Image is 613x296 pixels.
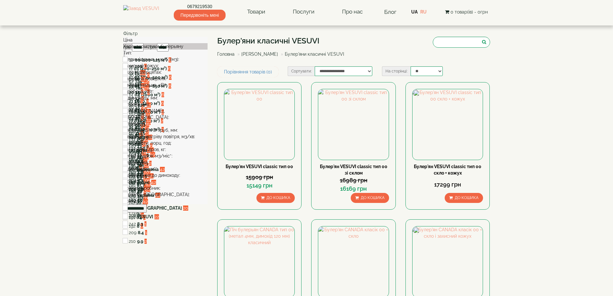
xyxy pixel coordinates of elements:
a: Булер'ян VESUVI classic тип 00 скло + кожух [414,164,481,176]
span: 1 [145,230,147,235]
a: Товари [241,5,272,19]
label: Заднє [137,179,150,186]
div: D димоходу, мм: [123,95,208,101]
li: Булер'яни класичні VESUVI [279,51,344,57]
div: Час роботи, порц. год: [123,140,208,146]
label: 8.3 [137,221,143,227]
span: 42 [160,167,165,172]
span: 20 [183,205,188,211]
img: gift [414,91,420,97]
div: 15909 грн [224,173,295,181]
div: V приміщення, м.куб. (м3): [123,56,208,62]
label: 8.4 [138,229,144,236]
div: H димоходу, м**: [123,166,208,172]
div: Тип: [123,50,208,56]
div: L [PERSON_NAME], [GEOGRAPHIC_DATA]: [123,108,208,120]
div: Ціна [123,37,208,43]
span: 6 [169,75,172,80]
label: VESUVI [137,214,153,220]
div: 15149 грн [224,181,295,190]
img: gift [414,228,420,234]
div: Країна виробник: [123,185,208,191]
div: P робоча, кВт: [123,88,208,95]
button: До кошика [256,193,295,203]
span: 0 товар(ів) - 0грн [450,9,488,14]
span: Передзвоніть мені [174,10,226,21]
label: 12 [137,198,142,205]
img: Завод VESUVI [123,5,159,19]
button: 0 товар(ів) - 0грн [443,8,490,15]
span: 6 [169,83,171,89]
span: 228 [129,214,136,219]
span: 2 [149,161,152,166]
div: V топки, л: [123,120,208,127]
a: Головна [217,52,235,57]
button: До кошика [351,193,389,203]
a: Про нас [336,5,369,19]
div: ККД, %: [123,178,208,185]
div: Гарантія, [GEOGRAPHIC_DATA]: [123,191,208,198]
div: Фільтр [123,30,208,37]
div: Витрати дров, м3/міс*: [123,153,208,159]
span: 242 [129,221,136,226]
div: Бренд: [123,198,208,204]
a: UA [411,9,418,14]
span: 22 [154,214,159,219]
span: До кошика [361,196,385,200]
div: Підключення до димоходу: [123,172,208,178]
div: Характеристики булерьяну [123,43,208,50]
div: 16169 грн [318,185,389,193]
div: Число труб x D труб, мм: [123,127,208,133]
div: D топки, мм: [123,101,208,108]
img: Булер'ян VESUVI classic тип 00 [224,89,294,159]
a: Блог [384,9,396,15]
span: 42 [151,180,156,185]
label: Сортувати: [288,66,315,76]
span: До кошика [455,196,478,200]
span: 1 [144,221,146,226]
label: На сторінці: [382,66,411,76]
label: 9.9 [137,238,143,244]
span: 6 [162,92,164,97]
a: Послуги [286,5,321,19]
a: Булер'ян VESUVI classic тип 00 [226,164,293,169]
div: Варильна поверхня: [123,75,208,82]
span: 2 [144,239,147,244]
div: Захисний кожух: [123,62,208,69]
a: Булер'ян VESUVI classic тип 00 зі склом [320,164,387,176]
div: Швидкість нагріву повітря, м3/хв: [123,133,208,140]
h1: Булер'яни класичні VESUVI [217,37,349,45]
a: Порівняння товарів (0) [217,66,279,77]
div: Вага порції дров, кг: [123,146,208,153]
span: 42 [143,199,148,204]
span: 6 [147,122,149,127]
button: До кошика [445,193,483,203]
a: 0679219530 [174,3,226,10]
img: Булер'ян VESUVI classic тип 00 зі склом [318,89,388,159]
span: До кошика [266,196,290,200]
span: 2 [161,118,163,123]
span: 209 [129,230,136,235]
label: [GEOGRAPHIC_DATA] [137,205,182,211]
a: [PERSON_NAME] [241,52,278,57]
div: Вид палива: [123,159,208,166]
span: 6 [161,101,164,106]
div: 17299 грн [412,180,483,189]
div: P максимальна, кВт: [123,82,208,88]
img: Булер'ян VESUVI classic тип 00 скло + кожух [413,89,483,159]
span: 210 [129,239,136,244]
div: 16989 грн [318,176,389,185]
a: RU [420,9,427,14]
span: 6 [168,66,171,71]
